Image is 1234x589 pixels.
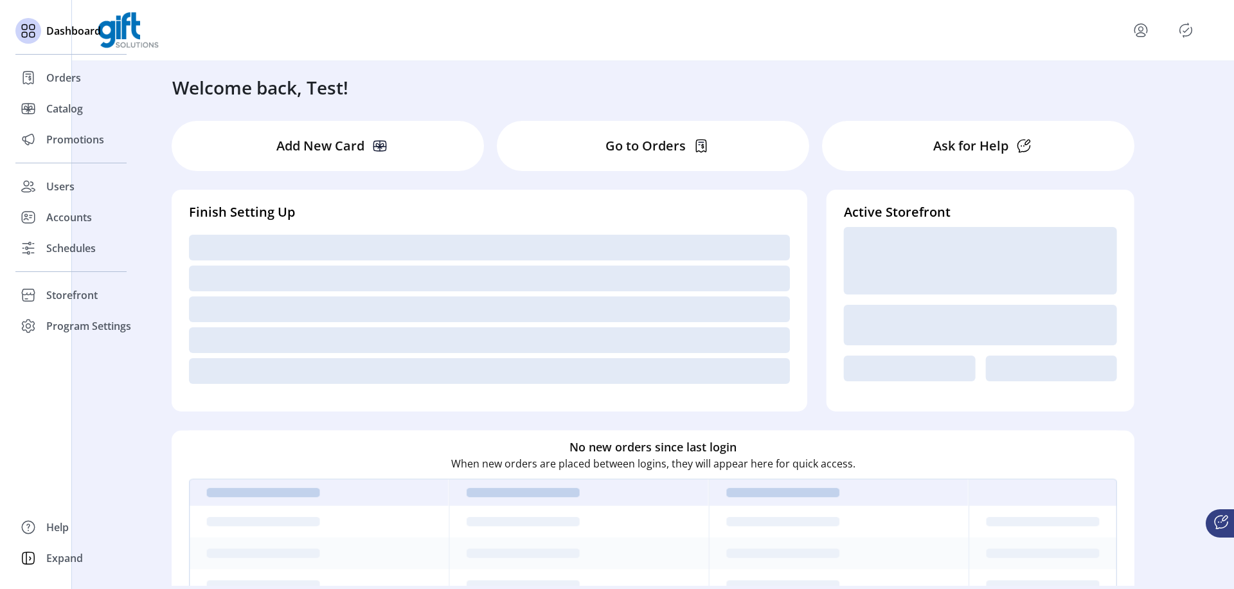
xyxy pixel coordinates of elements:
p: Ask for Help [933,136,1008,156]
img: logo [98,12,159,48]
p: Go to Orders [605,136,686,156]
p: When new orders are placed between logins, they will appear here for quick access. [451,456,855,471]
button: Publisher Panel [1176,20,1196,41]
h4: Active Storefront [844,203,1117,222]
p: Add New Card [276,136,364,156]
button: menu [1131,20,1151,41]
span: Orders [46,70,81,86]
span: Storefront [46,287,98,303]
h6: No new orders since last login [569,439,737,456]
span: Schedules [46,240,96,256]
span: Program Settings [46,318,131,334]
span: Users [46,179,75,194]
h3: Welcome back, Test! [172,74,348,101]
span: Dashboard [46,23,101,39]
span: Promotions [46,132,104,147]
h4: Finish Setting Up [189,203,790,222]
span: Expand [46,550,83,566]
span: Help [46,520,69,535]
span: Accounts [46,210,92,225]
span: Catalog [46,101,83,116]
